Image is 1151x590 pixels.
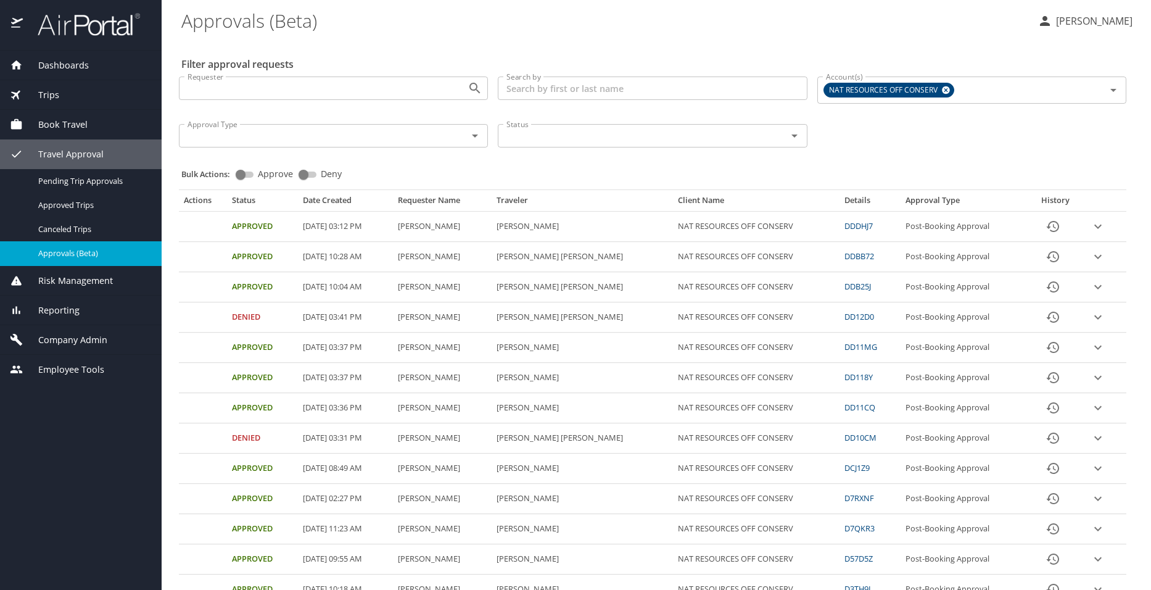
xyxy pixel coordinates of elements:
td: [PERSON_NAME] [393,212,492,242]
button: History [1038,484,1068,513]
td: Post-Booking Approval [901,544,1027,575]
a: D7QKR3 [844,523,875,534]
th: Actions [179,195,227,211]
td: [DATE] 03:37 PM [298,333,393,363]
button: Open [786,127,803,144]
span: Employee Tools [23,363,104,376]
td: [PERSON_NAME] [PERSON_NAME] [492,272,672,302]
td: Denied [227,302,298,333]
button: History [1038,333,1068,362]
button: History [1038,544,1068,574]
td: [PERSON_NAME] [393,423,492,454]
th: History [1027,195,1084,211]
button: expand row [1089,489,1107,508]
button: Open [466,80,484,97]
a: DDDHJ7 [844,220,873,231]
td: Approved [227,393,298,423]
th: Requester Name [393,195,492,211]
td: Post-Booking Approval [901,302,1027,333]
input: Search by first or last name [498,77,807,100]
img: airportal-logo.png [24,12,140,36]
td: [PERSON_NAME] [492,514,672,544]
td: Post-Booking Approval [901,333,1027,363]
td: [PERSON_NAME] [393,333,492,363]
td: [DATE] 08:49 AM [298,454,393,484]
th: Traveler [492,195,672,211]
td: NAT RESOURCES OFF CONSERV [673,212,840,242]
td: [PERSON_NAME] [393,484,492,514]
td: Approved [227,514,298,544]
button: History [1038,363,1068,393]
button: expand row [1089,278,1107,296]
td: NAT RESOURCES OFF CONSERV [673,272,840,302]
td: [DATE] 03:12 PM [298,212,393,242]
span: Company Admin [23,333,107,347]
td: [PERSON_NAME] [393,514,492,544]
td: [PERSON_NAME] [492,393,672,423]
td: [DATE] 10:28 AM [298,242,393,272]
td: [DATE] 03:31 PM [298,423,393,454]
span: Deny [321,170,342,178]
td: [PERSON_NAME] [393,272,492,302]
img: icon-airportal.png [11,12,24,36]
td: NAT RESOURCES OFF CONSERV [673,484,840,514]
td: [DATE] 10:04 AM [298,272,393,302]
div: NAT RESOURCES OFF CONSERV [823,83,954,98]
button: History [1038,393,1068,423]
a: D7RXNF [844,492,874,504]
button: History [1038,423,1068,453]
td: NAT RESOURCES OFF CONSERV [673,302,840,333]
td: NAT RESOURCES OFF CONSERV [673,454,840,484]
span: Canceled Trips [38,223,147,235]
button: [PERSON_NAME] [1033,10,1137,32]
td: NAT RESOURCES OFF CONSERV [673,333,840,363]
td: [PERSON_NAME] [PERSON_NAME] [492,242,672,272]
td: Post-Booking Approval [901,454,1027,484]
td: [DATE] 03:41 PM [298,302,393,333]
td: [DATE] 03:37 PM [298,363,393,393]
td: Post-Booking Approval [901,242,1027,272]
a: D57D5Z [844,553,873,564]
td: [PERSON_NAME] [PERSON_NAME] [492,302,672,333]
td: Denied [227,423,298,454]
button: History [1038,302,1068,332]
button: History [1038,514,1068,544]
td: Post-Booking Approval [901,423,1027,454]
span: Reporting [23,304,80,317]
th: Approval Type [901,195,1027,211]
td: [PERSON_NAME] [393,454,492,484]
td: Approved [227,212,298,242]
th: Date Created [298,195,393,211]
span: Trips [23,88,59,102]
button: History [1038,212,1068,241]
td: [DATE] 11:23 AM [298,514,393,544]
button: expand row [1089,459,1107,478]
button: History [1038,272,1068,302]
a: DD11MG [844,341,877,352]
td: Post-Booking Approval [901,393,1027,423]
a: DDB25J [844,281,871,292]
td: [DATE] 09:55 AM [298,544,393,575]
td: Post-Booking Approval [901,363,1027,393]
td: [PERSON_NAME] [393,363,492,393]
button: expand row [1089,338,1107,357]
button: expand row [1089,308,1107,326]
td: [DATE] 03:36 PM [298,393,393,423]
td: NAT RESOURCES OFF CONSERV [673,242,840,272]
td: [DATE] 02:27 PM [298,484,393,514]
span: Approvals (Beta) [38,247,147,259]
td: [PERSON_NAME] [492,454,672,484]
button: expand row [1089,399,1107,417]
td: [PERSON_NAME] [492,484,672,514]
span: Pending Trip Approvals [38,175,147,187]
span: Approve [258,170,293,178]
a: DD12D0 [844,311,874,322]
button: Open [466,127,484,144]
button: expand row [1089,247,1107,266]
td: Post-Booking Approval [901,212,1027,242]
td: [PERSON_NAME] [393,302,492,333]
span: Travel Approval [23,147,104,161]
a: DD10CM [844,432,877,443]
span: Book Travel [23,118,88,131]
a: DD118Y [844,372,873,383]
